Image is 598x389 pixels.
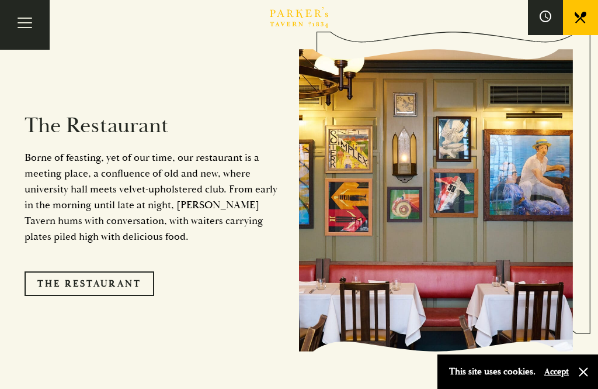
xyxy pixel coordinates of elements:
[578,366,589,378] button: Close and accept
[544,366,569,377] button: Accept
[25,113,281,139] h2: The Restaurant
[25,271,154,296] a: The Restaurant
[25,150,281,245] p: Borne of feasting, yet of our time, our restaurant is a meeting place, a confluence of old and ne...
[449,363,536,380] p: This site uses cookies.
